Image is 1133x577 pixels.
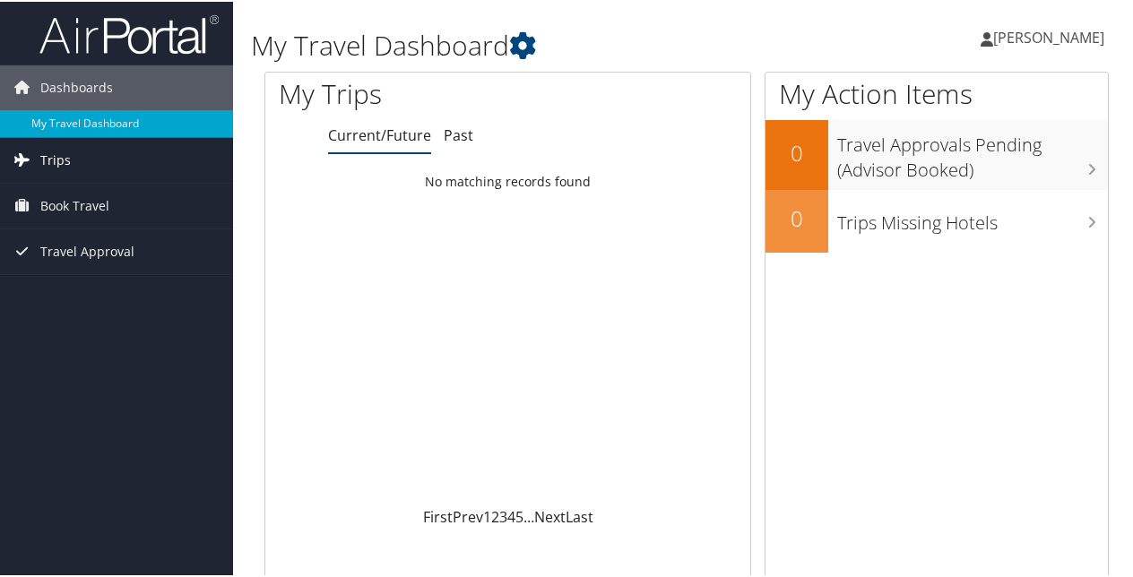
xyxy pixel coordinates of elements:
[523,505,534,525] span: …
[39,12,219,54] img: airportal-logo.png
[40,64,113,108] span: Dashboards
[491,505,499,525] a: 2
[765,136,828,167] h2: 0
[981,9,1122,63] a: [PERSON_NAME]
[265,164,750,196] td: No matching records found
[423,505,453,525] a: First
[279,73,535,111] h1: My Trips
[566,505,593,525] a: Last
[515,505,523,525] a: 5
[483,505,491,525] a: 1
[765,202,828,232] h2: 0
[40,136,71,181] span: Trips
[993,26,1104,46] span: [PERSON_NAME]
[534,505,566,525] a: Next
[499,505,507,525] a: 3
[444,124,473,143] a: Past
[251,25,832,63] h1: My Travel Dashboard
[507,505,515,525] a: 4
[328,124,431,143] a: Current/Future
[40,182,109,227] span: Book Travel
[40,228,134,272] span: Travel Approval
[765,188,1108,251] a: 0Trips Missing Hotels
[837,200,1108,234] h3: Trips Missing Hotels
[453,505,483,525] a: Prev
[765,73,1108,111] h1: My Action Items
[765,118,1108,187] a: 0Travel Approvals Pending (Advisor Booked)
[837,122,1108,181] h3: Travel Approvals Pending (Advisor Booked)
